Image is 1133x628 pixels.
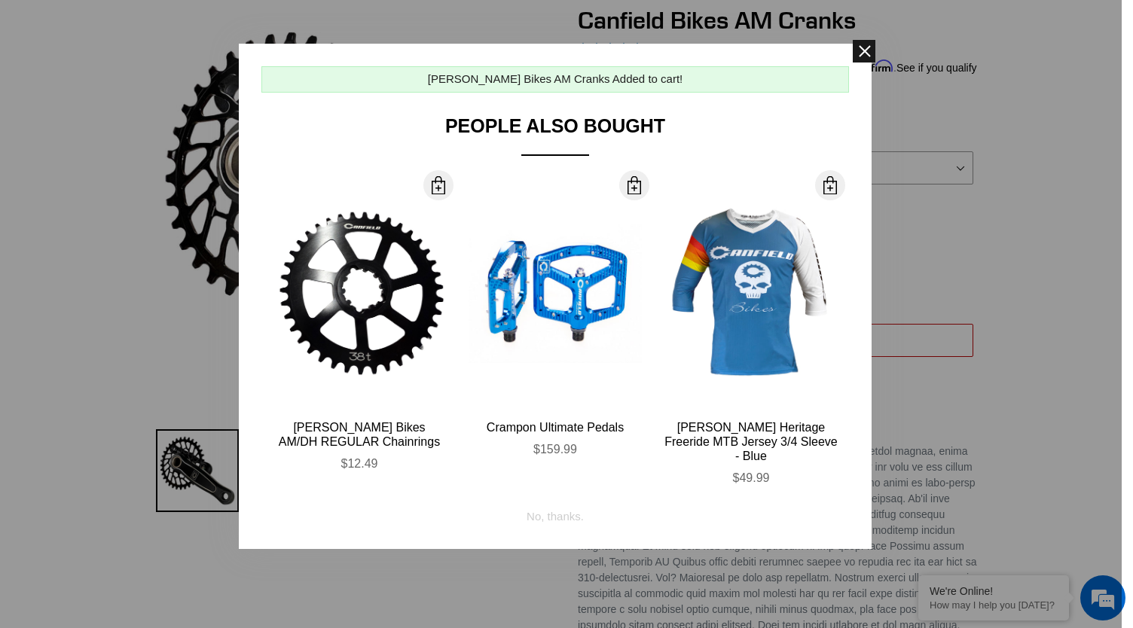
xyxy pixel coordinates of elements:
div: Navigation go back [17,83,39,105]
img: Canfield-Hertiage-Jersey-Blue-Front_large.jpg [664,207,838,380]
div: [PERSON_NAME] Heritage Freeride MTB Jersey 3/4 Sleeve - Blue [664,420,838,464]
div: Minimize live chat window [247,8,283,44]
img: Canfield-Crampon-Ultimate-Blue_large.jpg [469,207,642,380]
textarea: Type your message and hit 'Enter' [8,411,287,464]
div: Crampon Ultimate Pedals [469,420,642,434]
div: [PERSON_NAME] Bikes AM/DH REGULAR Chainrings [273,420,446,449]
div: People Also Bought [261,115,849,156]
div: No, thanks. [527,497,584,526]
div: Chat with us now [101,84,276,104]
img: d_696896380_company_1647369064580_696896380 [48,75,86,113]
img: 38T_Ring_Back_large.png [273,208,446,380]
span: $12.49 [341,457,378,470]
span: We're online! [87,190,208,342]
span: $49.99 [733,471,770,484]
span: $159.99 [533,443,577,456]
div: [PERSON_NAME] Bikes AM Cranks Added to cart! [428,71,683,88]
